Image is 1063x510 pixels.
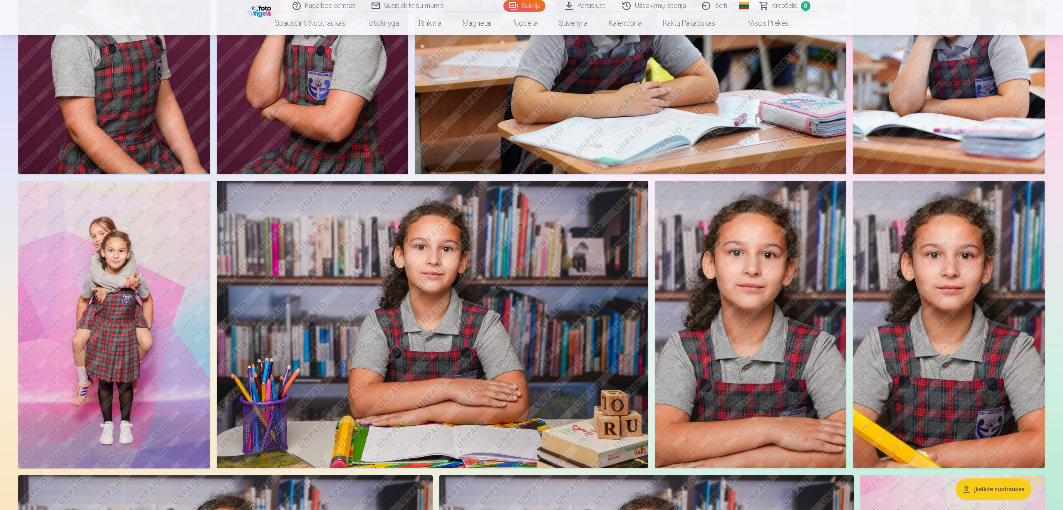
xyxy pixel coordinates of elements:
[248,3,273,17] img: /fa2
[801,1,810,11] span: 0
[355,12,409,35] a: Fotoknyga
[956,478,1031,500] button: Įkelkite nuotraukas
[453,12,501,35] a: Magnetai
[599,12,653,35] a: Kalendoriai
[772,1,798,11] span: Krepšelis
[549,12,599,35] a: Suvenyrai
[725,12,799,35] a: Visos prekės
[501,12,549,35] a: Puodeliai
[265,12,355,35] a: Spausdinti nuotraukas
[409,12,453,35] a: Rinkiniai
[653,12,725,35] a: Raktų pakabukas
